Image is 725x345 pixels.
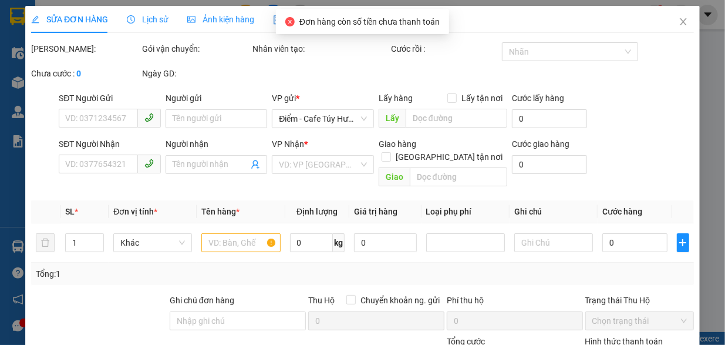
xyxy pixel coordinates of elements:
input: Dọc đường [410,168,507,186]
input: Cước giao hàng [512,155,587,174]
span: Chọn trạng thái [592,312,687,330]
div: Tổng: 1 [36,267,281,280]
span: Điểm - Cafe Túy Hường - Diêm Điền [279,110,367,128]
span: Lịch sử [127,15,168,24]
span: Tên hàng [202,207,240,216]
span: VP Nhận [272,139,305,149]
label: Cước lấy hàng [512,93,564,103]
input: Ghi chú đơn hàng [170,311,306,330]
span: Lấy [379,109,406,128]
label: Ghi chú đơn hàng [170,296,234,305]
label: Cước giao hàng [512,139,569,149]
span: phone [144,113,154,122]
span: clock-circle [127,15,135,24]
div: Gói vận chuyển: [142,42,251,55]
span: Giao hàng [379,139,416,149]
th: Loại phụ phí [421,200,510,223]
b: 0 [76,69,81,78]
div: Cước rồi : [392,42,500,55]
input: Ghi Chú [514,233,593,252]
div: SĐT Người Gửi [59,92,161,105]
span: Đơn hàng còn số tiền chưa thanh toán [299,17,440,26]
span: user-add [251,160,261,169]
div: Người gửi [166,92,268,105]
div: [PERSON_NAME]: [31,42,140,55]
span: Yêu cầu xuất hóa đơn điện tử [273,15,396,24]
span: phone [144,159,154,168]
span: plus [677,238,688,247]
input: Dọc đường [406,109,507,128]
button: Close [667,6,700,39]
div: Trạng thái Thu Hộ [585,294,694,307]
button: delete [36,233,55,252]
span: close-circle [285,17,295,26]
span: picture [187,15,195,24]
span: Lấy tận nơi [457,92,507,105]
th: Ghi chú [510,200,598,223]
div: Chưa cước : [31,67,140,80]
span: Cước hàng [602,207,642,216]
span: close [679,17,688,26]
span: [GEOGRAPHIC_DATA] tận nơi [391,150,507,163]
span: kg [333,233,345,252]
span: SỬA ĐƠN HÀNG [31,15,108,24]
span: Lấy hàng [379,93,413,103]
span: Thu Hộ [308,296,335,305]
div: Nhân viên tạo: [253,42,389,55]
div: Phí thu hộ [447,294,583,311]
span: SL [66,207,75,216]
div: VP gửi [272,92,375,105]
span: Giao [379,168,410,186]
img: icon [273,15,282,25]
div: SĐT Người Nhận [59,138,161,150]
input: Cước lấy hàng [512,109,587,128]
span: Giá trị hàng [354,207,397,216]
span: Chuyển khoản ng. gửi [356,294,444,307]
input: VD: Bàn, Ghế [202,233,281,252]
span: Ảnh kiện hàng [187,15,254,24]
div: Người nhận [166,138,268,150]
span: Khác [120,234,185,252]
button: plus [677,233,689,252]
span: edit [31,15,39,24]
span: Đơn vị tính [113,207,157,216]
span: Định lượng [296,207,338,216]
div: Ngày GD: [142,67,251,80]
